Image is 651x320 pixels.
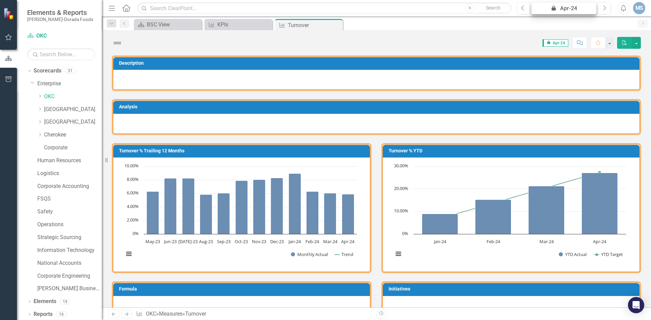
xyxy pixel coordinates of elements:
text: Jan-24 [288,238,301,244]
text: 2.00% [127,217,139,223]
a: Cherokee [44,131,102,139]
div: » » [136,310,371,318]
h3: Turnover % Trailing 12 Months [119,148,367,153]
button: Show Trend [335,251,353,257]
a: Strategic Sourcing [37,234,102,241]
h3: Description [119,61,636,66]
a: Scorecards [34,67,61,75]
a: Corporate [44,144,102,152]
h3: Formula [119,286,367,292]
path: Mar-24, 6.02240896. Monthly Actual. [324,193,336,234]
img: Not Defined [112,38,123,48]
path: Apr-24, 27.07084949. YTD Actual. [582,173,618,234]
a: Corporate Engineering [37,272,102,280]
text: Jan-24 [433,238,447,244]
button: MS [633,2,645,14]
path: Jan-24, 8.91089109. Monthly Actual. [289,174,301,234]
text: Dec-23 [270,238,284,244]
g: YTD Actual, series 1 of 2. Bar series with 4 bars. [422,173,618,234]
text: 4.00% [127,203,139,209]
input: Search ClearPoint... [137,2,512,14]
a: OKC [146,311,156,317]
a: Operations [37,221,102,229]
button: Apr-24 [531,2,596,14]
a: KPIs [206,20,271,29]
a: Measures [159,311,182,317]
text: 10.00% [394,208,408,214]
text: 6.00% [127,190,139,196]
a: FSQS [37,195,102,203]
text: Mar-24 [539,238,554,244]
span: Elements & Reports [27,8,93,17]
path: Mar-24, 21.17812062. YTD Actual. [529,186,565,234]
path: May-23, 6.29685157. Monthly Actual. [147,192,159,234]
path: Apr-24, 27.33333332. YTD Target. [598,171,601,174]
path: Feb-24, 6.26740947. Monthly Actual. [307,192,319,234]
a: Reports [34,311,53,318]
a: Safety [37,208,102,216]
text: [DATE]-23 [178,238,198,244]
a: Elements [34,298,56,305]
text: 10.00% [124,163,139,169]
div: Chart. Highcharts interactive chart. [120,163,363,264]
text: 0% [402,230,408,236]
div: Apr-24 [534,4,594,13]
svg: Interactive chart [120,163,360,264]
path: Nov-23, 8.03443329. Monthly Actual. [253,180,265,234]
text: Jun-23 [163,238,177,244]
text: Apr-24 [341,238,355,244]
button: Show YTD Target [594,251,623,257]
path: Oct-23, 7.89473684. Monthly Actual. [236,181,248,234]
a: Information Technology [37,247,102,254]
input: Search Below... [27,48,95,60]
h3: Turnover % YTD [389,148,636,153]
div: 16 [56,312,67,317]
a: Enterprise [37,80,102,88]
a: [GEOGRAPHIC_DATA] [44,106,102,113]
div: KPIs [217,20,271,29]
button: Show YTD Actual [559,251,587,257]
a: National Accounts [37,259,102,267]
a: Logistics [37,170,102,177]
path: Jun-23, 8.22320117. Monthly Actual. [164,178,177,234]
a: OKC [27,32,95,40]
path: Dec-23, 8.28571429. Monthly Actual. [271,178,283,234]
text: 30.00% [394,163,408,169]
div: Turnover [288,21,341,29]
a: Corporate Accounting [37,183,102,190]
text: May-23 [145,238,160,244]
text: Sep-23 [217,238,231,244]
text: 0% [133,230,139,236]
text: Oct-23 [235,238,248,244]
div: BSC View [147,20,200,29]
text: 20.00% [394,185,408,191]
path: Jul-23, 8.24427481. Monthly Actual. [182,178,195,234]
a: [PERSON_NAME] Business Unit [37,285,102,293]
text: Feb-24 [305,238,319,244]
text: 8.00% [127,176,139,182]
a: Human Resources [37,157,102,165]
span: Search [486,5,500,10]
button: View chart menu, Chart [124,249,134,259]
span: Apr-24 [542,39,568,47]
div: 19 [60,299,71,304]
path: Apr-24, 5.8739255. Monthly Actual. [342,194,354,234]
g: Monthly Actual, series 1 of 2. Bar series with 12 bars. [147,174,354,234]
text: Aug-23 [199,238,213,244]
svg: Interactive chart [390,163,630,264]
a: BSC View [136,20,200,29]
path: Sep-23, 6.020558. Monthly Actual. [218,193,230,234]
text: Apr-24 [593,238,607,244]
h3: Initiatives [389,286,636,292]
text: Feb-24 [487,238,500,244]
button: Search [476,3,510,13]
h3: Analysis [119,104,636,109]
path: Aug-23, 5.84707646. Monthly Actual. [200,195,212,234]
div: Turnover [185,311,206,317]
div: 31 [65,68,76,74]
div: Open Intercom Messenger [628,297,644,313]
img: ClearPoint Strategy [3,7,15,19]
div: Chart. Highcharts interactive chart. [390,163,632,264]
button: Show Monthly Actual [291,251,328,257]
